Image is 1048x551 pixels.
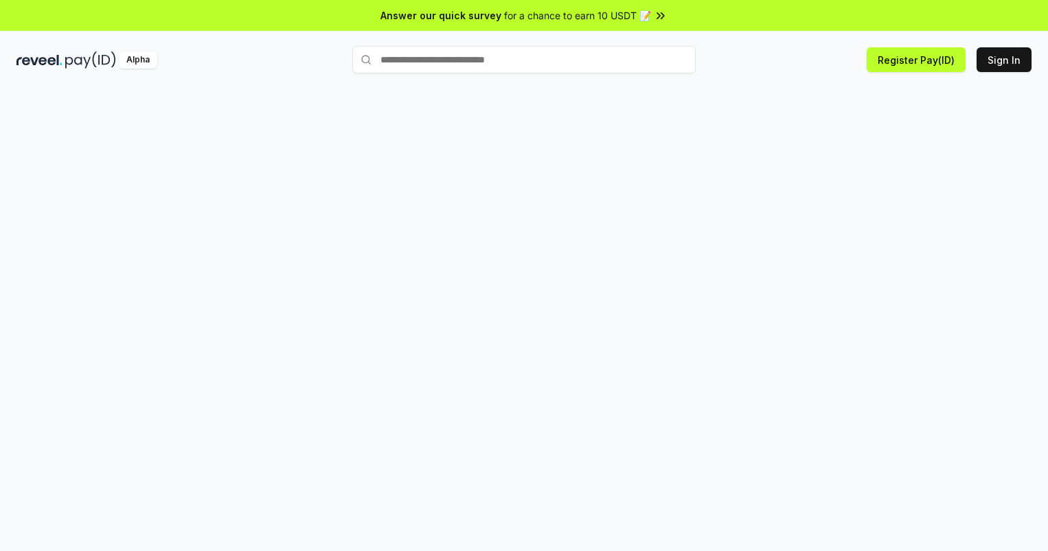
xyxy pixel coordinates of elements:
[65,51,116,69] img: pay_id
[504,8,651,23] span: for a chance to earn 10 USDT 📝
[16,51,62,69] img: reveel_dark
[119,51,157,69] div: Alpha
[977,47,1032,72] button: Sign In
[867,47,966,72] button: Register Pay(ID)
[380,8,501,23] span: Answer our quick survey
